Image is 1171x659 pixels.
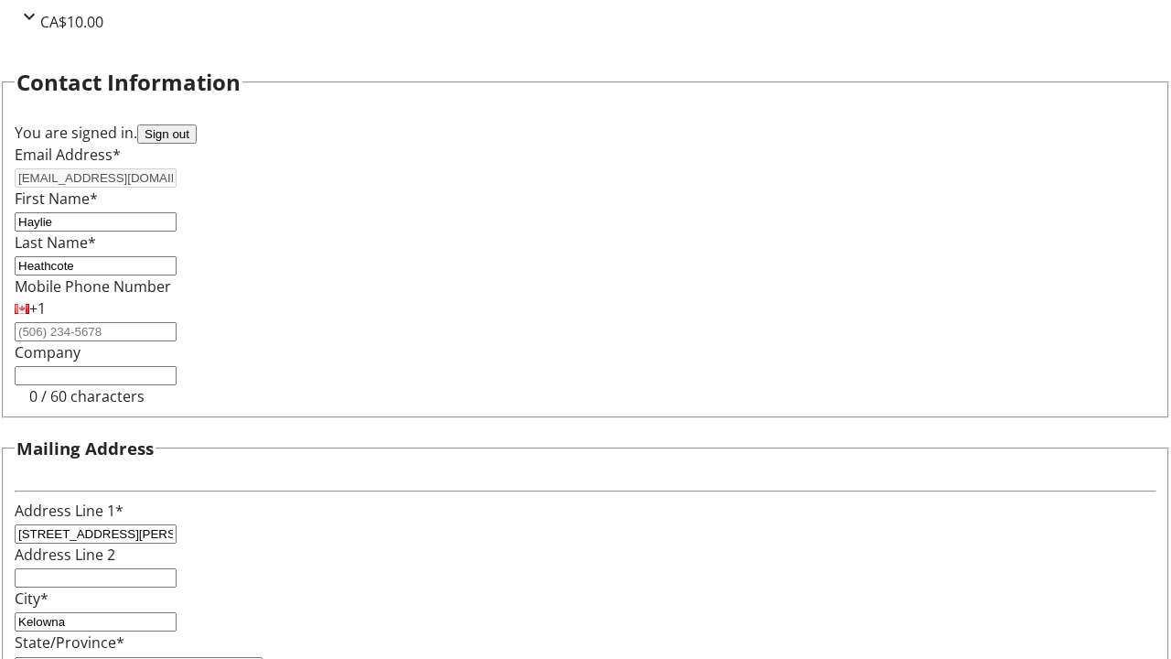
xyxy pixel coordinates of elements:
h2: Contact Information [16,66,241,99]
label: State/Province* [15,632,124,653]
label: Last Name* [15,232,96,253]
label: Address Line 1* [15,501,124,521]
div: You are signed in. [15,122,1156,144]
input: (506) 234-5678 [15,322,177,341]
span: CA$10.00 [40,12,103,32]
label: Mobile Phone Number [15,276,171,297]
input: City [15,612,177,632]
tr-character-limit: 0 / 60 characters [29,386,145,406]
label: City* [15,589,48,609]
input: Address [15,524,177,544]
h3: Mailing Address [16,436,154,461]
label: First Name* [15,189,98,209]
label: Email Address* [15,145,121,165]
button: Sign out [137,124,197,144]
label: Address Line 2 [15,545,115,565]
label: Company [15,342,81,362]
